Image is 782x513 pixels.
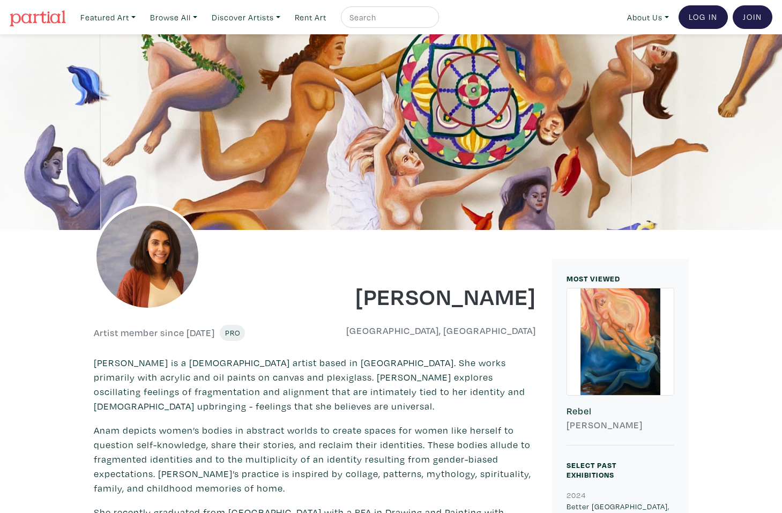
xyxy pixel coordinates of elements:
[290,6,331,28] a: Rent Art
[76,6,140,28] a: Featured Art
[567,490,586,500] small: 2024
[348,11,429,24] input: Search
[94,327,215,339] h6: Artist member since [DATE]
[323,281,536,310] h1: [PERSON_NAME]
[94,355,536,413] p: [PERSON_NAME] is a [DEMOGRAPHIC_DATA] artist based in [GEOGRAPHIC_DATA]. She works primarily with...
[622,6,674,28] a: About Us
[567,460,616,480] small: Select Past Exhibitions
[679,5,728,29] a: Log In
[323,325,536,337] h6: [GEOGRAPHIC_DATA], [GEOGRAPHIC_DATA]
[94,203,201,310] img: phpThumb.php
[145,6,202,28] a: Browse All
[225,328,240,338] span: Pro
[207,6,285,28] a: Discover Artists
[567,405,674,417] h6: Rebel
[733,5,772,29] a: Join
[94,423,536,495] p: Anam depicts women’s bodies in abstract worlds to create spaces for women like herself to questio...
[567,288,674,446] a: Rebel [PERSON_NAME]
[567,419,674,431] h6: [PERSON_NAME]
[567,273,620,284] small: MOST VIEWED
